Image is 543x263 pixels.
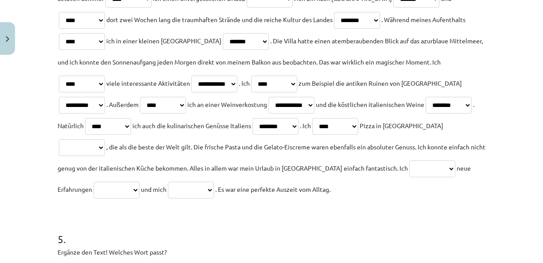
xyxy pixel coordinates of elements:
[141,185,167,193] span: und mich
[58,217,485,245] h1: 5 .
[106,100,139,108] span: . Außerdem
[239,79,250,87] span: . Ich
[132,122,251,130] span: ich auch die kulinarischen Genüsse Italiens
[215,185,330,193] span: . Es war eine perfekte Auszeit vom Alltag.
[106,37,221,45] span: ich in einer kleinen [GEOGRAPHIC_DATA]
[360,122,443,130] span: Pizza in [GEOGRAPHIC_DATA]
[6,36,9,42] img: icon-close-lesson-0947bae3869378f0d4975bcd49f059093ad1ed9edebbc8119c70593378902aed.svg
[58,143,485,172] span: , die als die beste der Welt gilt. Die frische Pasta und die Gelato-Eiscreme waren ebenfalls ein ...
[381,15,465,23] span: . Während meines Aufenthalts
[58,37,483,66] span: . Die Villa hatte einen atemberaubenden Blick auf das azurblaue Mittelmeer, und ich konnte den So...
[106,79,190,87] span: viele interessante Aktivitäten
[316,100,424,108] span: und die köstlichen italienischen Weine
[106,15,333,23] span: dort zwei Wochen lang die traumhaften Strände und die reiche Kultur des Landes
[300,122,311,130] span: . Ich
[58,248,485,257] p: Ergänze den Text! Welches Wort passt?
[187,100,267,108] span: ich an einer Weinverkostung
[299,79,462,87] span: zum Beispiel die antiken Ruinen von [GEOGRAPHIC_DATA]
